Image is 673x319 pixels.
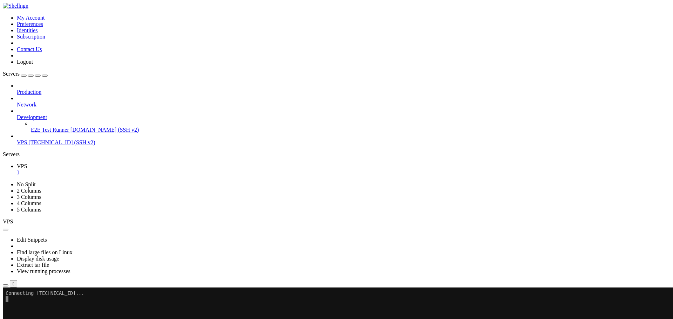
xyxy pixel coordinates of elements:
li: Development [17,108,670,133]
a: Production [17,89,670,95]
a: Edit Snippets [17,237,47,243]
span: [TECHNICAL_ID] (SSH v2) [28,139,95,145]
li: Network [17,95,670,108]
span: Servers [3,71,20,77]
span: Development [17,114,47,120]
span: VPS [17,139,27,145]
span: Production [17,89,41,95]
div: (0, 1) [3,9,6,15]
a: My Account [17,15,45,21]
a: Contact Us [17,46,42,52]
a: Find large files on Linux [17,249,73,255]
a: 4 Columns [17,200,41,206]
a: Logout [17,59,33,65]
a: Display disk usage [17,256,59,262]
a: No Split [17,181,36,187]
span: VPS [17,163,27,169]
li: VPS [TECHNICAL_ID] (SSH v2) [17,133,670,146]
li: E2E Test Runner [DOMAIN_NAME] (SSH v2) [31,120,670,133]
button:  [10,280,17,287]
li: Production [17,83,670,95]
a: Extract tar file [17,262,49,268]
span: [DOMAIN_NAME] (SSH v2) [70,127,139,133]
a: 5 Columns [17,207,41,213]
img: Shellngn [3,3,28,9]
a: Identities [17,27,38,33]
x-row: Connecting [TECHNICAL_ID]... [3,3,582,9]
a: 2 Columns [17,188,41,194]
a: Subscription [17,34,45,40]
a: Preferences [17,21,43,27]
a: VPS [17,163,670,176]
a: Development [17,114,670,120]
span: Network [17,102,36,108]
span: VPS [3,219,13,224]
a: View running processes [17,268,70,274]
div:  [13,281,14,286]
a: Servers [3,71,48,77]
div: Servers [3,151,670,158]
a: VPS [TECHNICAL_ID] (SSH v2) [17,139,670,146]
a: E2E Test Runner [DOMAIN_NAME] (SSH v2) [31,127,670,133]
a:  [17,169,670,176]
a: Network [17,102,670,108]
span: E2E Test Runner [31,127,69,133]
a: 3 Columns [17,194,41,200]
